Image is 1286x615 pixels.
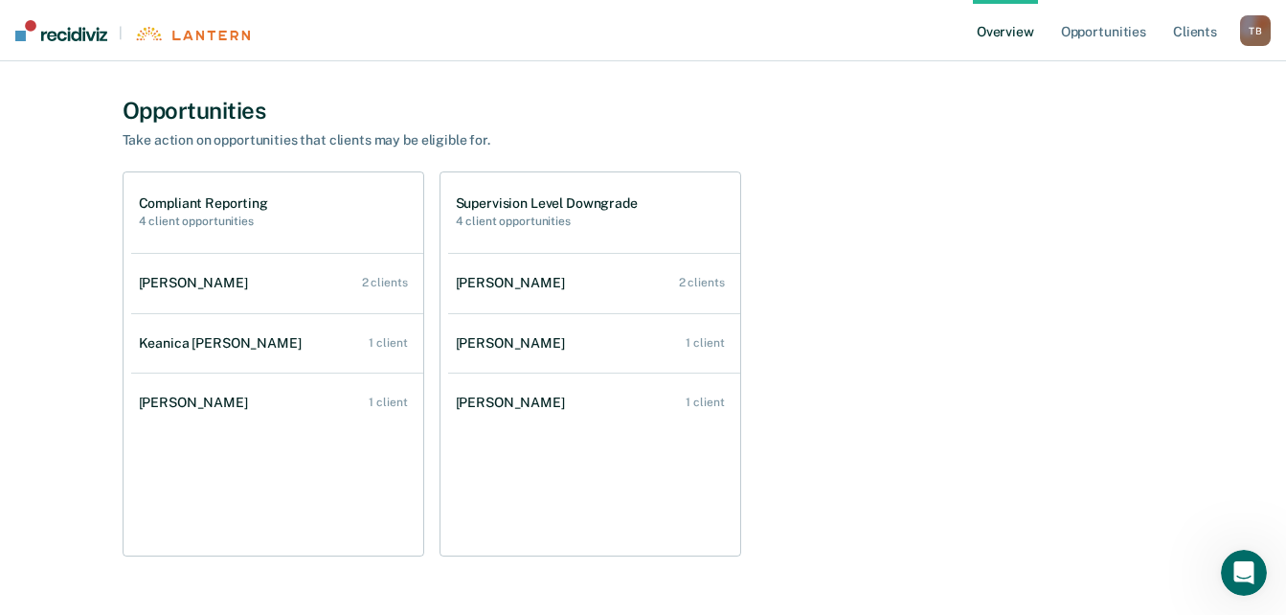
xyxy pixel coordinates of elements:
[679,276,725,289] div: 2 clients
[131,256,423,310] a: [PERSON_NAME] 2 clients
[448,376,740,430] a: [PERSON_NAME] 1 client
[362,276,408,289] div: 2 clients
[456,195,638,212] h1: Supervision Level Downgrade
[15,20,250,41] a: |
[131,316,423,371] a: Keanica [PERSON_NAME] 1 client
[456,215,638,228] h2: 4 client opportunities
[686,396,724,409] div: 1 client
[139,275,256,291] div: [PERSON_NAME]
[369,336,407,350] div: 1 client
[15,20,107,41] img: Recidiviz
[686,336,724,350] div: 1 client
[1240,15,1271,46] div: T B
[1221,550,1267,596] iframe: Intercom live chat
[139,195,268,212] h1: Compliant Reporting
[456,275,573,291] div: [PERSON_NAME]
[107,25,134,41] span: |
[139,335,309,352] div: Keanica [PERSON_NAME]
[123,132,793,148] div: Take action on opportunities that clients may be eligible for.
[448,316,740,371] a: [PERSON_NAME] 1 client
[1240,15,1271,46] button: TB
[139,395,256,411] div: [PERSON_NAME]
[139,215,268,228] h2: 4 client opportunities
[123,97,1164,125] div: Opportunities
[134,27,250,41] img: Lantern
[131,376,423,430] a: [PERSON_NAME] 1 client
[456,335,573,352] div: [PERSON_NAME]
[369,396,407,409] div: 1 client
[448,256,740,310] a: [PERSON_NAME] 2 clients
[456,395,573,411] div: [PERSON_NAME]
